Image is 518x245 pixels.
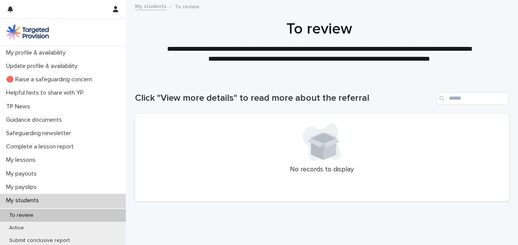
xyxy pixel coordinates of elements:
[135,2,166,10] a: My students
[436,92,509,105] input: Search
[3,49,72,56] p: My profile & availability
[134,20,505,38] h1: To review
[3,212,39,219] p: To review
[3,143,80,150] p: Complete a lesson report
[3,225,30,231] p: Active
[3,116,68,124] p: Guidance documents
[3,130,77,137] p: Safeguarding newsletter
[3,170,43,177] p: My payouts
[3,89,90,97] p: Helpful hints to share with YP
[3,156,42,164] p: My lessons
[3,76,98,83] p: 🔴 Raise a safeguarding concern
[3,237,76,244] p: Submit conclusive report
[6,24,49,40] img: M5nRWzHhSzIhMunXDL62
[3,197,45,204] p: My students
[3,184,43,191] p: My payslips
[3,103,36,110] p: TP News
[175,2,199,10] p: To review
[144,166,500,174] p: No records to display
[3,63,84,70] p: Update profile & availability
[135,93,433,104] h1: Click "View more details" to read more about the referral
